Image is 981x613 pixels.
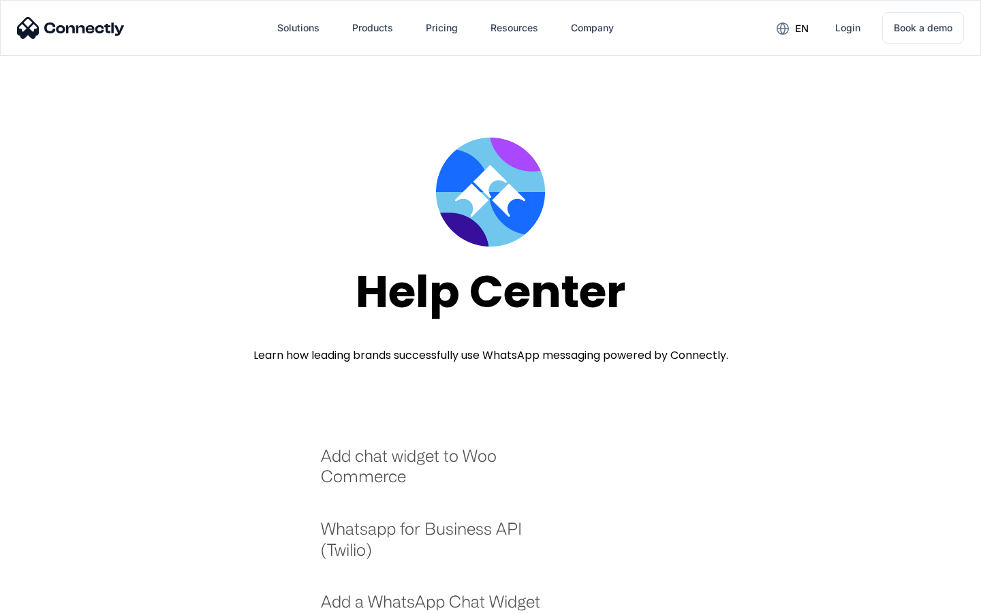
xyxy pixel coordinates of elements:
[321,445,559,501] a: Add chat widget to Woo Commerce
[824,12,871,44] a: Login
[415,12,469,44] a: Pricing
[17,17,125,39] img: Connectly Logo
[253,347,728,364] div: Learn how leading brands successfully use WhatsApp messaging powered by Connectly.
[352,18,393,37] div: Products
[14,589,82,608] aside: Language selected: English
[882,12,964,44] a: Book a demo
[795,19,809,38] div: en
[835,18,860,37] div: Login
[277,18,320,37] div: Solutions
[571,18,614,37] div: Company
[426,18,458,37] div: Pricing
[490,18,538,37] div: Resources
[27,589,82,608] ul: Language list
[356,267,625,317] div: Help Center
[321,518,559,573] a: Whatsapp for Business API (Twilio)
